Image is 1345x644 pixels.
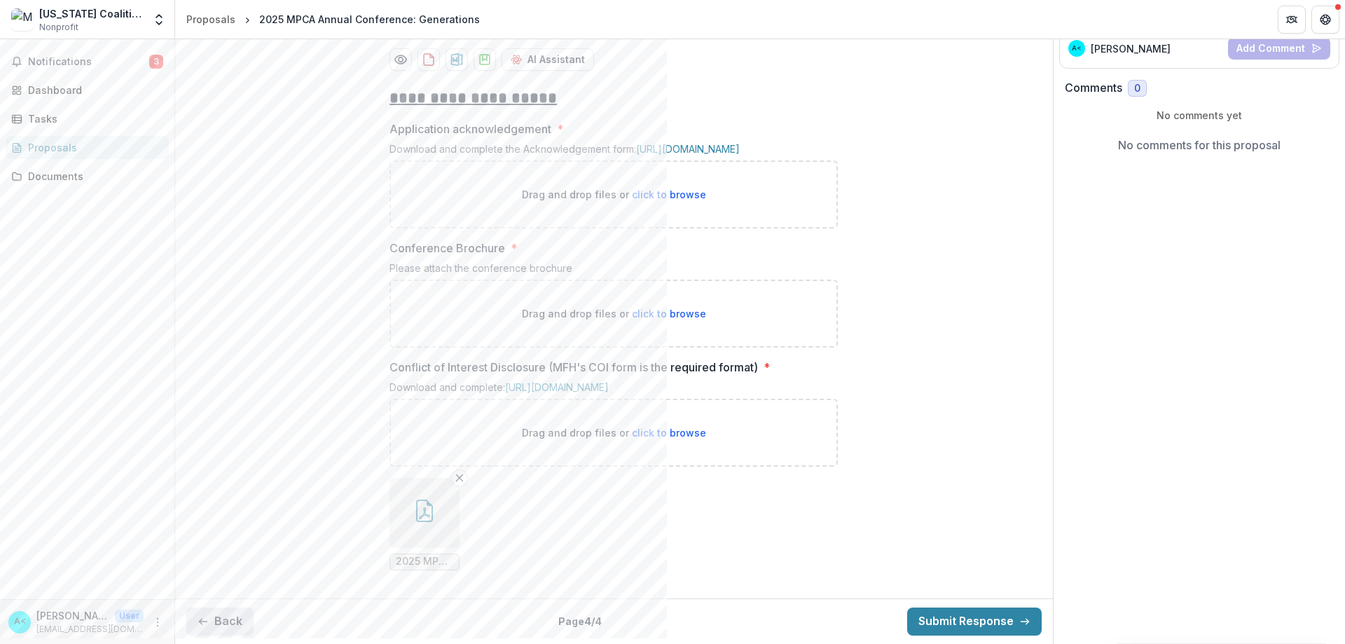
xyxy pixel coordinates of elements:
[28,140,158,155] div: Proposals
[1228,37,1330,60] button: Add Comment
[6,165,169,188] a: Documents
[28,111,158,126] div: Tasks
[115,610,144,622] p: User
[259,12,480,27] div: 2025 MPCA Annual Conference: Generations
[1091,41,1171,56] p: [PERSON_NAME]
[1311,6,1339,34] button: Get Help
[474,48,496,71] button: download-proposal
[451,470,468,486] button: Remove File
[389,143,838,160] div: Download and complete the Acknowledgement form:
[632,189,706,200] span: click to browse
[522,425,706,440] p: Drag and drop files or
[6,136,169,159] a: Proposals
[446,48,468,71] button: download-proposal
[1134,83,1140,95] span: 0
[36,623,144,636] p: [EMAIL_ADDRESS][DOMAIN_NAME]
[389,240,505,256] p: Conference Brochure
[389,48,412,71] button: Preview 167f3ec3-d5d1-4f4f-a49e-42acdae3da3d-0.pdf
[11,8,34,31] img: Missouri Coalition For Primary Health Care
[1072,45,1082,52] div: Amanda Keilholz <akeilholz@mo-pca.org>
[39,6,144,21] div: [US_STATE] Coalition For Primary Health Care
[28,56,149,68] span: Notifications
[636,143,740,155] a: [URL][DOMAIN_NAME]
[14,617,26,626] div: Amanda Keilholz <akeilholz@mo-pca.org>
[149,55,163,69] span: 3
[389,381,838,399] div: Download and complete:
[181,9,241,29] a: Proposals
[6,107,169,130] a: Tasks
[389,359,758,376] p: Conflict of Interest Disclosure (MFH's COI form is the required format)
[505,381,609,393] a: [URL][DOMAIN_NAME]
[389,262,838,280] div: Please attach the conference brochure
[558,614,602,629] p: Page 4 / 4
[389,478,460,570] div: Remove File2025 MPCA Annual Conference_Generations_MFH-COI-Disclosure-Grant.pdf
[149,6,169,34] button: Open entity switcher
[149,614,166,631] button: More
[1278,6,1306,34] button: Partners
[186,608,254,636] button: Back
[522,187,706,202] p: Drag and drop files or
[1065,81,1122,95] h2: Comments
[6,50,169,73] button: Notifications3
[28,169,158,184] div: Documents
[522,306,706,321] p: Drag and drop files or
[632,308,706,320] span: click to browse
[418,48,440,71] button: download-proposal
[28,83,158,97] div: Dashboard
[502,48,594,71] button: AI Assistant
[36,608,109,623] p: [PERSON_NAME] <[EMAIL_ADDRESS][DOMAIN_NAME]>
[907,608,1042,636] button: Submit Response
[1118,137,1281,153] p: No comments for this proposal
[186,12,235,27] div: Proposals
[181,9,485,29] nav: breadcrumb
[39,21,78,34] span: Nonprofit
[632,427,706,439] span: click to browse
[396,556,453,568] span: 2025 MPCA Annual Conference_Generations_MFH-COI-Disclosure-Grant.pdf
[389,121,551,137] p: Application acknowledgement
[6,78,169,102] a: Dashboard
[1065,108,1334,123] p: No comments yet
